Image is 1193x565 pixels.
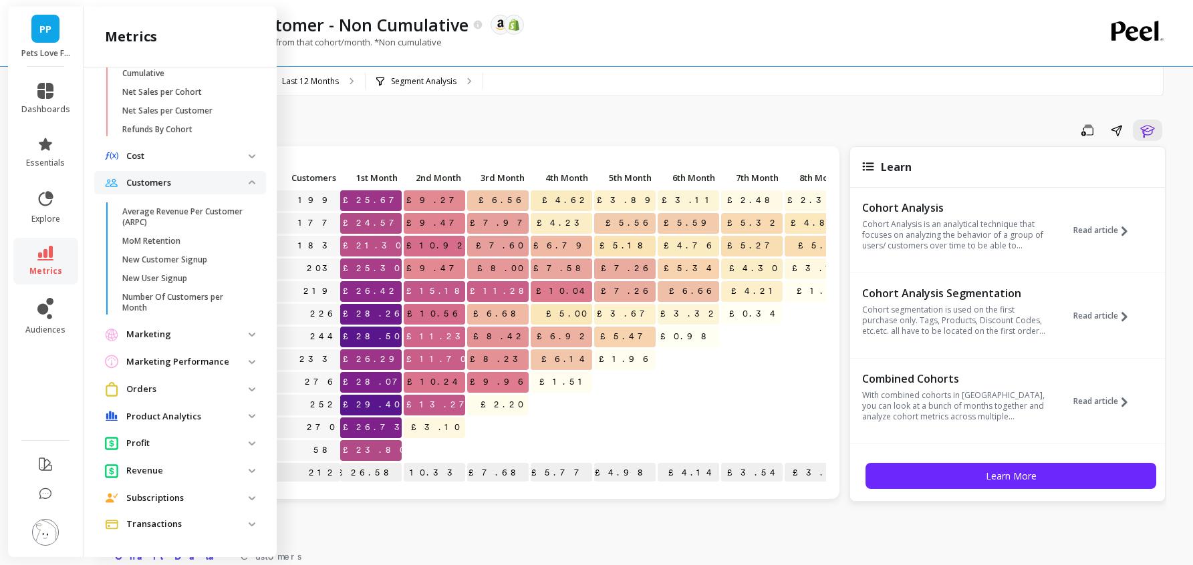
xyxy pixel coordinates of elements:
button: Read article [1073,285,1138,347]
a: 203 [304,258,340,278]
span: £2.39 [785,190,848,210]
div: Toggle SortBy [340,168,403,189]
a: 252 [307,395,340,415]
span: £9.27 [404,190,467,210]
span: 1st Month [343,172,398,183]
span: £2.48 [724,190,783,210]
span: £6.79 [531,236,594,256]
span: 5th Month [597,172,652,183]
span: £5.00 [543,304,592,324]
span: £0.98 [658,327,719,347]
span: £23.80 [340,440,410,460]
p: £5.77 [531,463,592,483]
span: £4.23 [534,213,592,233]
div: Toggle SortBy [259,168,323,189]
img: api.shopify.svg [508,19,520,31]
span: £25.30 [340,258,405,278]
img: api.amazon.svg [495,19,507,31]
a: 244 [307,327,340,347]
p: 4th Month [531,168,592,187]
img: down caret icon [249,414,255,418]
p: £4.14 [658,463,719,483]
div: Toggle SortBy [784,168,847,189]
span: £2.20 [478,395,529,415]
span: 7th Month [724,172,779,183]
span: £5.47 [598,327,656,347]
span: £5.32 [724,213,783,233]
a: 183 [295,236,340,256]
a: 270 [304,417,340,437]
span: £3.67 [594,304,658,324]
span: £7.58 [531,258,593,278]
span: £5.27 [724,236,783,256]
div: Toggle SortBy [593,168,657,189]
span: Read article [1073,311,1118,321]
img: navigation item icon [105,328,118,341]
span: £5.34 [661,258,719,278]
span: £4.21 [728,281,783,301]
span: Customers [263,172,336,183]
p: Marketing [126,328,249,341]
span: Read article [1073,225,1118,236]
p: £3.54 [721,463,783,483]
p: MoM Retention [122,236,180,246]
div: Toggle SortBy [467,168,530,189]
span: £6.66 [666,281,719,301]
img: navigation item icon [105,152,118,160]
button: Read article [1073,200,1138,261]
span: £4.76 [661,236,719,256]
span: £9.47 [404,213,467,233]
p: Orders [126,383,249,396]
p: Profit [126,437,249,450]
span: £5.56 [603,213,656,233]
img: navigation item icon [105,355,118,369]
span: Learn [881,160,912,174]
span: £4.84 [788,213,846,233]
span: £7.26 [598,281,656,301]
div: Toggle SortBy [657,168,720,189]
span: PP [39,21,51,37]
img: down caret icon [249,496,255,500]
p: Customers [126,176,249,190]
p: New Customer Signup [122,254,207,265]
span: £0.34 [726,304,783,324]
p: Net Sales per Customer [122,106,213,116]
p: Cohort segmentation is used on the first purchase only. Tags, Products, Discount Codes, etc.etc. ... [862,305,1046,337]
p: Last 12 Months [282,76,339,87]
img: profile picture [32,519,59,546]
span: £6.14 [539,349,592,369]
button: Learn More [866,463,1156,489]
div: Toggle SortBy [530,168,593,189]
span: £10.56 [404,304,465,324]
img: navigation item icon [105,436,118,450]
img: navigation item icon [105,178,118,187]
p: Customers [260,168,340,187]
a: 233 [297,349,340,369]
img: navigation item icon [105,382,118,396]
span: £3.89 [594,190,663,210]
p: Revenue generated per customer from that cohort/month. *Non cumulative [112,36,442,48]
p: Cost [126,150,249,163]
p: Cohort Analysis Segmentation [862,287,1046,300]
span: £26.73 [340,417,412,437]
span: £8.23 [467,349,531,369]
span: 4th Month [533,172,588,183]
span: £26.29 [340,349,407,369]
p: 8th Month [785,168,846,187]
img: navigation item icon [105,520,118,530]
p: 5th Month [594,168,656,187]
span: £9.47 [404,258,467,278]
div: Toggle SortBy [720,168,784,189]
span: £11.23 [404,327,473,347]
span: metrics [29,266,62,276]
p: Cohort Analysis [862,201,1046,214]
span: £6.92 [534,327,592,347]
p: £4.98 [594,463,656,483]
span: essentials [26,158,65,168]
p: Average Revenue Per Customer (ARPC) [122,206,250,228]
span: £25.67 [340,190,407,210]
span: £3.32 [658,304,721,324]
span: £8.00 [475,258,529,278]
span: £8.42 [471,327,529,347]
span: £10.24 [404,372,465,392]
